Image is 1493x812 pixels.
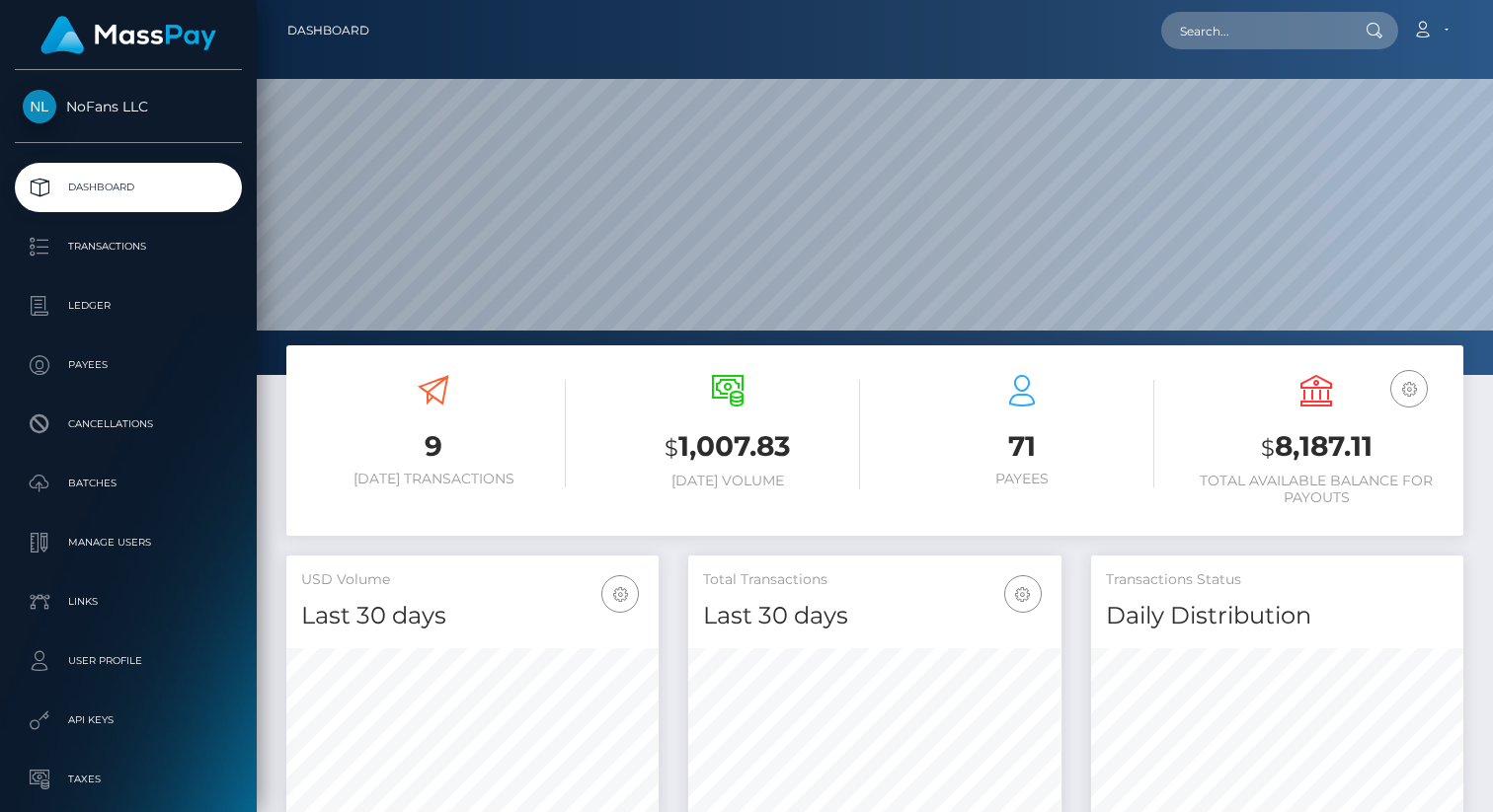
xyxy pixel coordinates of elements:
[1106,570,1449,590] h5: Transactions Status
[287,10,369,51] a: Dashboard
[1184,473,1449,506] h6: Total Available Balance for Payouts
[15,400,242,449] a: Cancellations
[23,409,234,439] p: Cancellations
[40,16,216,54] img: MassPay Logo
[595,427,860,468] h3: 1,007.83
[15,459,242,508] a: Batches
[15,222,242,271] a: Transactions
[703,570,1046,590] h5: Total Transactions
[301,599,644,633] h4: Last 30 days
[23,350,234,380] p: Payees
[1184,427,1449,468] h3: 8,187.11
[23,90,56,123] img: NoFans LLC
[1106,599,1449,633] h4: Daily Distribution
[890,427,1154,466] h3: 71
[15,281,242,331] a: Ledger
[1161,12,1347,49] input: Search...
[301,471,566,487] h6: [DATE] Transactions
[301,570,644,590] h5: USD Volume
[15,696,242,745] a: API Keys
[23,705,234,735] p: API Keys
[890,471,1154,487] h6: Payees
[23,232,234,261] p: Transactions
[15,636,242,686] a: User Profile
[15,163,242,212] a: Dashboard
[665,434,678,462] small: $
[15,755,242,804] a: Taxes
[23,469,234,498] p: Batches
[1261,434,1275,462] small: $
[15,577,242,627] a: Links
[15,340,242,390] a: Payees
[23,291,234,321] p: Ledger
[23,646,234,676] p: User Profile
[595,473,860,489] h6: [DATE] Volume
[301,427,566,466] h3: 9
[703,599,1046,633] h4: Last 30 days
[15,518,242,567] a: Manage Users
[23,173,234,202] p: Dashboard
[23,765,234,794] p: Taxes
[23,528,234,557] p: Manage Users
[23,587,234,617] p: Links
[15,98,242,115] span: NoFans LLC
